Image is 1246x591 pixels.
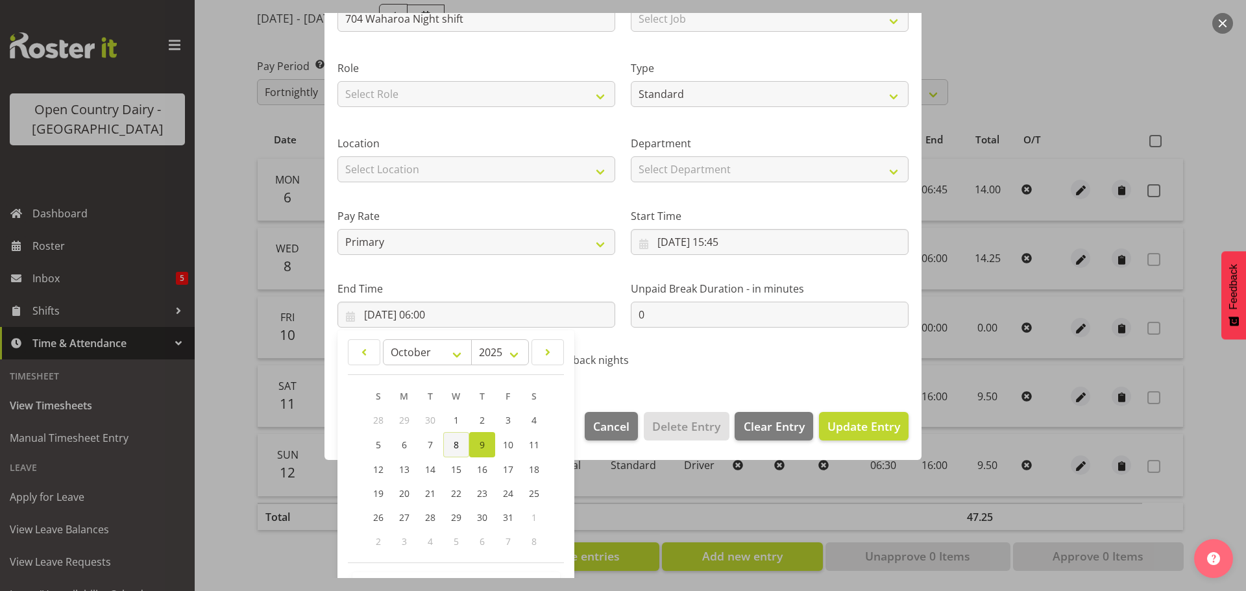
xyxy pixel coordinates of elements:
[443,408,469,432] a: 1
[506,414,511,426] span: 3
[503,439,513,451] span: 10
[735,412,812,440] button: Clear Entry
[631,208,909,224] label: Start Time
[644,412,729,440] button: Delete Entry
[503,487,513,500] span: 24
[402,439,407,451] span: 6
[373,463,384,476] span: 12
[531,414,537,426] span: 4
[495,457,521,481] a: 17
[454,535,459,548] span: 5
[531,390,537,402] span: S
[391,505,417,529] a: 27
[744,418,805,435] span: Clear Entry
[451,511,461,524] span: 29
[451,487,461,500] span: 22
[1207,552,1220,565] img: help-xxl-2.png
[452,390,460,402] span: W
[521,432,547,457] a: 11
[451,463,461,476] span: 15
[443,457,469,481] a: 15
[365,432,391,457] a: 5
[391,432,417,457] a: 6
[399,414,409,426] span: 29
[529,463,539,476] span: 18
[506,390,510,402] span: F
[391,481,417,505] a: 20
[469,505,495,529] a: 30
[373,414,384,426] span: 28
[529,439,539,451] span: 11
[503,511,513,524] span: 31
[495,432,521,457] a: 10
[454,414,459,426] span: 1
[469,457,495,481] a: 16
[593,418,629,435] span: Cancel
[529,487,539,500] span: 25
[585,412,638,440] button: Cancel
[428,439,433,451] span: 7
[443,505,469,529] a: 29
[531,535,537,548] span: 8
[399,463,409,476] span: 13
[337,136,615,151] label: Location
[477,511,487,524] span: 30
[399,487,409,500] span: 20
[365,457,391,481] a: 12
[521,408,547,432] a: 4
[1228,264,1240,309] span: Feedback
[506,535,511,548] span: 7
[337,302,615,328] input: Click to select...
[417,432,443,457] a: 7
[631,281,909,296] label: Unpaid Break Duration - in minutes
[428,390,433,402] span: T
[495,505,521,529] a: 31
[477,463,487,476] span: 16
[495,481,521,505] a: 24
[373,511,384,524] span: 26
[399,511,409,524] span: 27
[417,457,443,481] a: 14
[827,418,900,434] span: Update Entry
[428,535,433,548] span: 4
[454,439,459,451] span: 8
[469,408,495,432] a: 2
[365,481,391,505] a: 19
[631,136,909,151] label: Department
[477,487,487,500] span: 23
[400,390,408,402] span: M
[373,487,384,500] span: 19
[819,412,909,440] button: Update Entry
[376,535,381,548] span: 2
[443,432,469,457] a: 8
[402,535,407,548] span: 3
[480,535,485,548] span: 6
[365,505,391,529] a: 26
[376,390,381,402] span: S
[521,457,547,481] a: 18
[337,6,615,32] input: Shift Name
[469,481,495,505] a: 23
[546,354,629,367] span: Call back nights
[631,60,909,76] label: Type
[425,463,435,476] span: 14
[480,390,485,402] span: T
[417,505,443,529] a: 28
[495,408,521,432] a: 3
[337,60,615,76] label: Role
[631,229,909,255] input: Click to select...
[480,414,485,426] span: 2
[425,487,435,500] span: 21
[443,481,469,505] a: 22
[531,511,537,524] span: 1
[391,457,417,481] a: 13
[631,302,909,328] input: Unpaid Break Duration
[1221,251,1246,339] button: Feedback - Show survey
[652,418,720,435] span: Delete Entry
[469,432,495,457] a: 9
[521,481,547,505] a: 25
[376,439,381,451] span: 5
[503,463,513,476] span: 17
[337,208,615,224] label: Pay Rate
[425,511,435,524] span: 28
